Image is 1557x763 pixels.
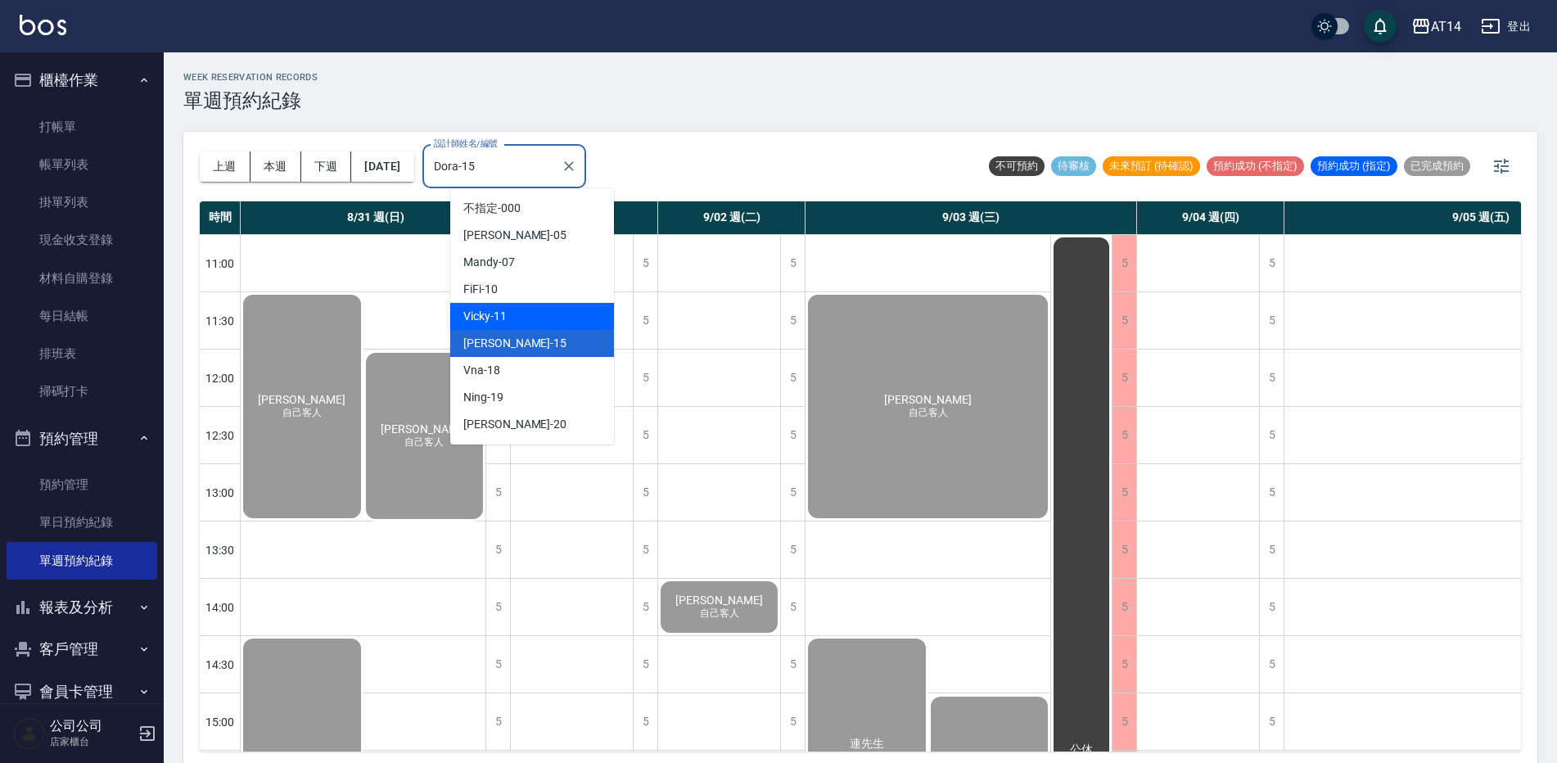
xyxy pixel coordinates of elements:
[780,693,805,750] div: 5
[1051,159,1096,174] span: 待審核
[1259,464,1284,521] div: 5
[1259,579,1284,635] div: 5
[1112,693,1136,750] div: 5
[1259,350,1284,406] div: 5
[255,393,349,406] span: [PERSON_NAME]
[1405,10,1468,43] button: AT14
[7,108,157,146] a: 打帳單
[1364,10,1397,43] button: save
[1259,693,1284,750] div: 5
[7,260,157,297] a: 材料自購登錄
[1474,11,1537,42] button: 登出
[633,693,657,750] div: 5
[50,734,133,749] p: 店家櫃台
[301,151,352,182] button: 下週
[250,151,301,182] button: 本週
[7,372,157,410] a: 掃碼打卡
[20,15,66,35] img: Logo
[633,636,657,693] div: 5
[450,249,614,276] div: -07
[450,276,614,303] div: -10
[780,521,805,578] div: 5
[7,542,157,580] a: 單週預約紀錄
[1311,159,1397,174] span: 預約成功 (指定)
[463,200,498,217] span: 不指定
[1112,579,1136,635] div: 5
[200,406,241,463] div: 12:30
[1103,159,1200,174] span: 未來預訂 (待確認)
[1259,521,1284,578] div: 5
[7,628,157,670] button: 客戶管理
[633,235,657,291] div: 5
[485,693,510,750] div: 5
[633,579,657,635] div: 5
[200,693,241,750] div: 15:00
[7,466,157,503] a: 預約管理
[463,308,490,325] span: Vicky
[905,406,951,420] span: 自己客人
[846,737,887,752] span: 連先生
[434,138,498,150] label: 設計師姓名/編號
[485,579,510,635] div: 5
[200,635,241,693] div: 14:30
[463,416,550,433] span: [PERSON_NAME]
[450,222,614,249] div: -05
[351,151,413,182] button: [DATE]
[450,330,614,357] div: -15
[200,463,241,521] div: 13:00
[200,521,241,578] div: 13:30
[697,607,742,621] span: 自己客人
[200,291,241,349] div: 11:30
[7,183,157,221] a: 掛單列表
[1112,636,1136,693] div: 5
[780,235,805,291] div: 5
[463,389,487,406] span: Ning
[485,636,510,693] div: 5
[7,59,157,102] button: 櫃檯作業
[7,335,157,372] a: 排班表
[658,201,806,234] div: 9/02 週(二)
[7,503,157,541] a: 單日預約紀錄
[50,718,133,734] h5: 公司公司
[183,89,318,112] h3: 單週預約紀錄
[463,335,550,352] span: [PERSON_NAME]
[780,464,805,521] div: 5
[1259,235,1284,291] div: 5
[780,407,805,463] div: 5
[7,146,157,183] a: 帳單列表
[1207,159,1304,174] span: 預約成功 (不指定)
[806,201,1137,234] div: 9/03 週(三)
[1112,521,1136,578] div: 5
[463,281,481,298] span: FiFi
[1067,743,1096,757] span: 公休
[1112,235,1136,291] div: 5
[672,594,766,607] span: [PERSON_NAME]
[780,292,805,349] div: 5
[7,418,157,460] button: 預約管理
[200,349,241,406] div: 12:00
[557,155,580,178] button: Clear
[633,464,657,521] div: 5
[1259,407,1284,463] div: 5
[1259,292,1284,349] div: 5
[401,436,447,449] span: 自己客人
[1112,407,1136,463] div: 5
[485,464,510,521] div: 5
[633,521,657,578] div: 5
[633,292,657,349] div: 5
[1259,636,1284,693] div: 5
[13,717,46,750] img: Person
[1404,159,1470,174] span: 已完成預約
[1112,464,1136,521] div: 5
[1431,16,1461,37] div: AT14
[485,521,510,578] div: 5
[200,201,241,234] div: 時間
[1112,350,1136,406] div: 5
[780,636,805,693] div: 5
[450,411,614,438] div: -20
[450,384,614,411] div: -19
[200,578,241,635] div: 14:00
[7,670,157,713] button: 會員卡管理
[183,72,318,83] h2: WEEK RESERVATION RECORDS
[463,227,550,244] span: [PERSON_NAME]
